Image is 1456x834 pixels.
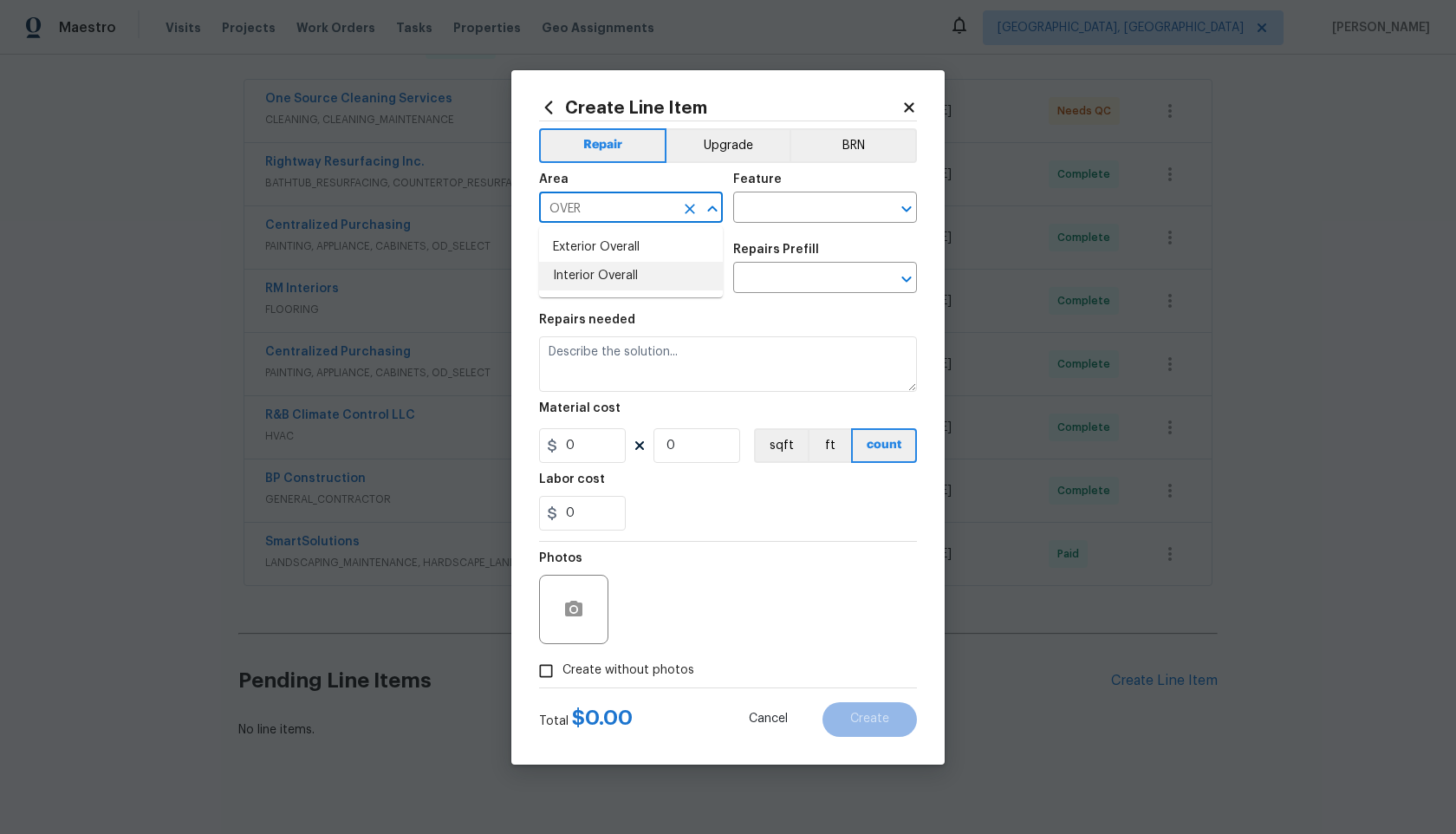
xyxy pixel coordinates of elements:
[666,128,790,163] button: Upgrade
[539,552,582,564] h5: Photos
[808,428,851,463] button: ft
[539,314,635,326] h5: Repairs needed
[539,402,621,414] h5: Material cost
[733,173,782,186] h5: Feature
[822,702,917,737] button: Create
[539,709,633,730] div: Total
[894,267,919,291] button: Open
[678,197,702,221] button: Clear
[894,197,919,221] button: Open
[572,707,633,728] span: $ 0.00
[539,473,605,485] h5: Labor cost
[539,262,723,290] li: Interior Overall
[790,128,917,163] button: BRN
[721,702,816,737] button: Cancel
[539,98,901,117] h2: Create Line Item
[539,173,569,186] h5: Area
[851,428,917,463] button: count
[733,244,819,256] h5: Repairs Prefill
[539,233,723,262] li: Exterior Overall
[562,661,694,680] span: Create without photos
[754,428,808,463] button: sqft
[700,197,725,221] button: Close
[539,128,666,163] button: Repair
[850,713,889,726] span: Create
[749,713,788,726] span: Cancel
